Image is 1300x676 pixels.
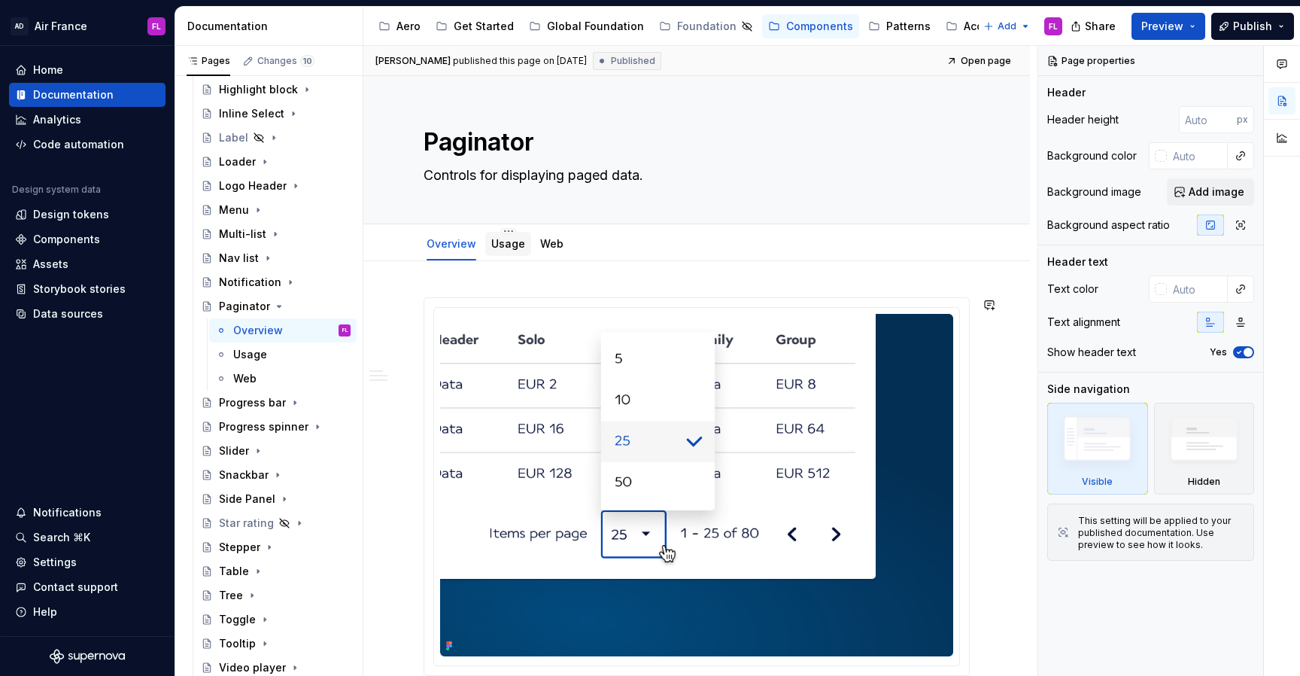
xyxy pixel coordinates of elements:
div: AD [11,17,29,35]
span: Published [611,55,655,67]
div: Header [1047,85,1086,100]
a: Usage [209,343,357,367]
span: [PERSON_NAME] [375,55,451,67]
div: Data sources [33,306,103,321]
span: 10 [300,55,314,67]
div: Design system data [12,184,101,196]
div: Text alignment [1047,315,1120,330]
div: Global Foundation [547,19,644,34]
a: Global Foundation [523,14,650,38]
button: Contact support [9,575,166,599]
a: Aero [372,14,427,38]
button: Notifications [9,501,166,525]
div: Visible [1047,403,1148,495]
a: Storybook stories [9,277,166,301]
a: Settings [9,550,166,574]
div: Hidden [1154,403,1255,495]
div: Assets [33,257,68,272]
a: Multi-list [195,222,357,246]
span: Add [998,20,1016,32]
a: Patterns [862,14,937,38]
div: Design tokens [33,207,109,222]
div: Header height [1047,112,1119,127]
div: Stepper [219,540,260,555]
button: Search ⌘K [9,525,166,550]
a: Progress bar [195,391,357,415]
a: Design tokens [9,202,166,227]
a: Foundation [653,14,759,38]
div: Tree [219,588,243,603]
p: px [1237,114,1248,126]
div: Overview [233,323,283,338]
div: Usage [485,227,531,259]
div: Slider [219,443,249,458]
span: Add image [1189,184,1244,199]
button: Preview [1131,13,1205,40]
div: Storybook stories [33,282,126,297]
button: ADAir FranceFL [3,10,172,42]
a: Get Started [430,14,520,38]
a: Data sources [9,302,166,326]
a: Snackbar [195,463,357,487]
a: Paginator [195,294,357,318]
div: Progress bar [219,395,286,410]
div: Settings [33,555,77,570]
div: Changes [257,55,314,67]
div: Side Panel [219,492,275,507]
a: Supernova Logo [50,649,125,664]
a: Loader [195,150,357,174]
div: Menu [219,202,249,218]
a: Tree [195,583,357,607]
a: Highlight block [195,78,357,102]
div: Header text [1047,254,1108,269]
div: Aero [396,19,421,34]
div: Overview [421,227,482,259]
div: Label [219,130,248,145]
div: Home [33,62,63,78]
div: Notification [219,275,281,290]
input: Auto [1167,276,1228,303]
a: Stepper [195,535,357,559]
div: Loader [219,154,256,169]
div: Logo Header [219,178,287,193]
div: Code automation [33,137,124,152]
div: Video player [219,660,286,675]
div: Usage [233,347,267,362]
a: Tooltip [195,632,357,656]
button: Share [1063,13,1125,40]
div: Accessibility [964,19,1030,34]
input: Auto [1167,142,1228,169]
div: Web [534,227,570,259]
div: Nav list [219,251,259,266]
div: Hidden [1188,476,1220,488]
span: Preview [1141,19,1183,34]
a: Documentation [9,83,166,107]
a: Assets [9,252,166,276]
div: Background color [1047,148,1137,163]
a: Logo Header [195,174,357,198]
div: Snackbar [219,467,269,483]
div: Help [33,604,57,620]
a: Inline Select [195,102,357,126]
div: Show header text [1047,345,1136,360]
div: Progress spinner [219,419,308,434]
div: Patterns [886,19,931,34]
a: Code automation [9,132,166,157]
span: Share [1085,19,1116,34]
label: Yes [1210,346,1227,358]
span: Publish [1233,19,1272,34]
textarea: Paginator [421,124,967,160]
div: Documentation [33,87,114,102]
a: Open page [942,50,1018,72]
div: published this page on [DATE] [453,55,587,67]
div: Web [233,371,257,386]
div: Contact support [33,580,118,595]
a: Usage [491,237,525,250]
a: Toggle [195,607,357,632]
a: OverviewFL [209,318,357,343]
a: Table [195,559,357,583]
div: Components [33,232,100,247]
a: Label [195,126,357,150]
a: Analytics [9,108,166,132]
div: Multi-list [219,227,266,242]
